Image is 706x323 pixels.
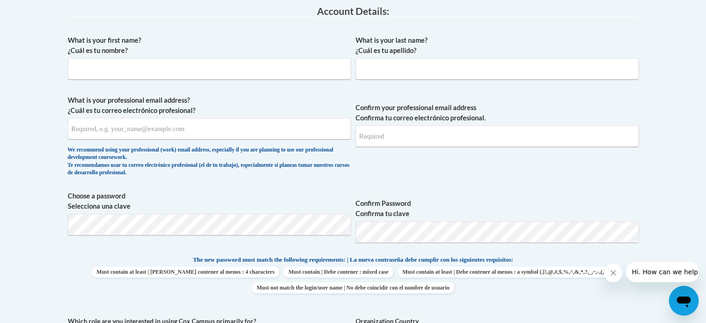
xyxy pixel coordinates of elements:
label: What is your professional email address? ¿Cuál es tu correo electrónico profesional? [68,95,351,116]
iframe: Message from company [626,262,699,282]
label: Choose a password Selecciona una clave [68,191,351,211]
span: Must contain at least | Debe contener al menos : a symbol (.[!,@,#,$,%,^,&,*,?,_,~,-,(,)]) [398,266,614,277]
input: Metadata input [68,58,351,79]
span: Must contain at least | [PERSON_NAME] contener al menos : 4 characters [92,266,279,277]
label: What is your last name? ¿Cuál es tu apellido? [356,35,639,56]
label: Confirm your professional email address Confirma tu correo electrónico profesional. [356,103,639,123]
div: We recommend using your professional (work) email address, especially if you are planning to use ... [68,146,351,177]
iframe: Close message [604,264,622,282]
span: Must not match the login/user name | No debe coincidir con el nombre de usuario [252,282,454,293]
span: Must contain | Debe contener : mixed case [284,266,393,277]
input: Metadata input [68,118,351,139]
input: Metadata input [356,58,639,79]
label: What is your first name? ¿Cuál es tu nombre? [68,35,351,56]
iframe: Button to launch messaging window [669,286,699,316]
span: The new password must match the following requirements: | La nueva contraseña debe cumplir con lo... [193,256,513,264]
input: Required [356,125,639,147]
span: Hi. How can we help? [6,7,75,14]
label: Confirm Password Confirma tu clave [356,198,639,219]
span: Account Details: [317,5,389,17]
